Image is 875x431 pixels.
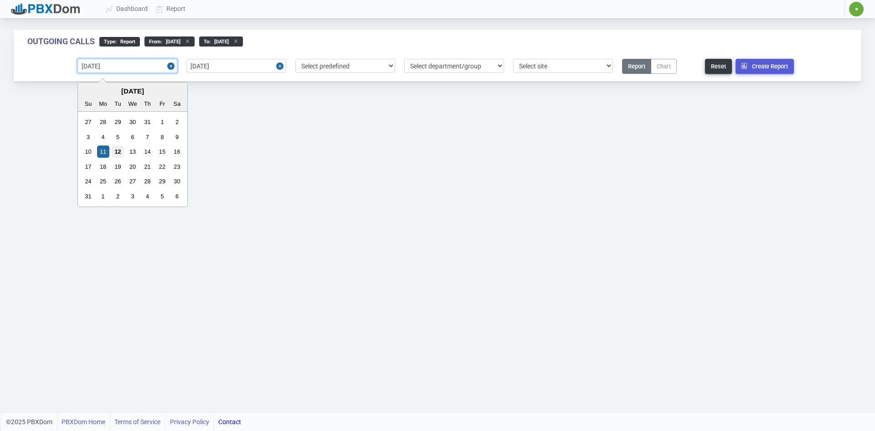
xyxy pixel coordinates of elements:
[276,59,286,73] button: Close
[854,6,859,12] span: ✷
[112,145,124,158] div: Choose Tuesday, August 12th, 2025
[79,83,93,98] button: Previous Month
[97,131,109,143] div: Choose Monday, August 4th, 2025
[199,36,243,47] div: to :
[622,59,651,74] button: Report
[112,161,124,173] div: Choose Tuesday, August 19th, 2025
[97,98,109,110] div: Mo
[170,413,209,431] a: Privacy Policy
[112,175,124,187] div: Choose Tuesday, August 26th, 2025
[77,59,177,73] input: Start date
[97,116,109,128] div: Choose Monday, July 28th, 2025
[126,116,139,128] div: Choose Wednesday, July 30th, 2025
[6,413,241,431] div: ©2025 PBXDom
[141,161,154,173] div: Choose Thursday, August 21st, 2025
[126,175,139,187] div: Choose Wednesday, August 27th, 2025
[62,413,105,431] a: PBXDom Home
[82,161,94,173] div: Choose Sunday, August 17th, 2025
[97,190,109,203] div: Choose Monday, September 1st, 2025
[126,161,139,173] div: Choose Wednesday, August 20th, 2025
[141,98,154,110] div: Th
[211,39,229,45] span: [DATE]
[152,0,190,17] a: Report
[156,116,168,128] div: Choose Friday, August 1st, 2025
[171,98,183,110] div: Sa
[167,59,177,73] button: Close
[156,131,168,143] div: Choose Friday, August 8th, 2025
[144,36,195,47] div: From :
[171,190,183,203] div: Choose Saturday, September 6th, 2025
[114,413,160,431] a: Terms of Service
[156,145,168,158] div: Choose Friday, August 15th, 2025
[112,131,124,143] div: Choose Tuesday, August 5th, 2025
[156,98,168,110] div: Fr
[141,145,154,158] div: Choose Thursday, August 14th, 2025
[126,190,139,203] div: Choose Wednesday, September 3rd, 2025
[82,116,94,128] div: Choose Sunday, July 27th, 2025
[171,145,183,158] div: Choose Saturday, August 16th, 2025
[82,175,94,187] div: Choose Sunday, August 24th, 2025
[156,161,168,173] div: Choose Friday, August 22nd, 2025
[97,175,109,187] div: Choose Monday, August 25th, 2025
[141,131,154,143] div: Choose Thursday, August 7th, 2025
[82,131,94,143] div: Choose Sunday, August 3rd, 2025
[81,115,184,204] div: month 2025-08
[141,190,154,203] div: Choose Thursday, September 4th, 2025
[171,116,183,128] div: Choose Saturday, August 2nd, 2025
[126,98,139,110] div: We
[27,36,95,47] div: Outgoing Calls
[218,413,241,431] a: Contact
[126,131,139,143] div: Choose Wednesday, August 6th, 2025
[162,39,180,45] span: [DATE]
[112,190,124,203] div: Choose Tuesday, September 2nd, 2025
[78,86,187,97] div: [DATE]
[141,175,154,187] div: Choose Thursday, August 28th, 2025
[99,37,140,47] div: type :
[849,1,864,17] button: ✷
[705,59,732,74] button: Reset
[171,131,183,143] div: Choose Saturday, August 9th, 2025
[156,190,168,203] div: Choose Friday, September 5th, 2025
[82,98,94,110] div: Su
[651,59,677,74] button: Chart
[171,175,183,187] div: Choose Saturday, August 30th, 2025
[156,175,168,187] div: Choose Friday, August 29th, 2025
[186,59,286,73] input: End date
[126,145,139,158] div: Choose Wednesday, August 13th, 2025
[736,59,794,74] button: Create Report
[172,83,186,98] button: Next Month
[112,116,124,128] div: Choose Tuesday, July 29th, 2025
[82,190,94,203] div: Choose Sunday, August 31st, 2025
[112,98,124,110] div: Tu
[171,161,183,173] div: Choose Saturday, August 23rd, 2025
[82,145,94,158] div: Choose Sunday, August 10th, 2025
[141,116,154,128] div: Choose Thursday, July 31st, 2025
[117,39,135,45] span: Report
[97,161,109,173] div: Choose Monday, August 18th, 2025
[97,145,109,158] div: Choose Monday, August 11th, 2025
[102,0,152,17] a: Dashboard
